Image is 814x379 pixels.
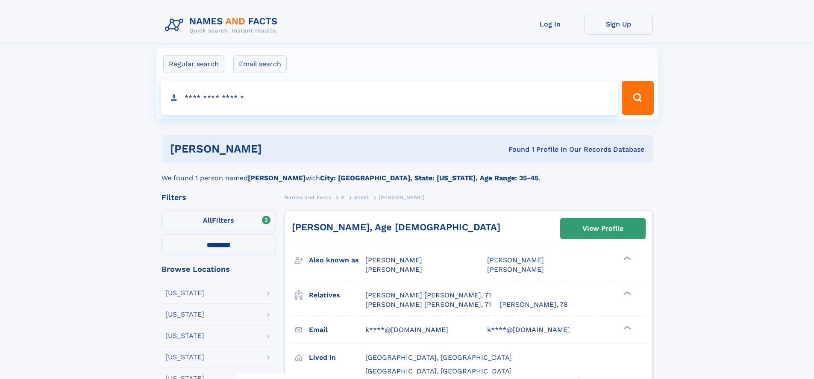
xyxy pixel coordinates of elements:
a: [PERSON_NAME], Age [DEMOGRAPHIC_DATA] [292,222,500,232]
div: Found 1 Profile In Our Records Database [385,145,644,154]
b: City: [GEOGRAPHIC_DATA], State: [US_STATE], Age Range: 35-45 [320,174,538,182]
div: Browse Locations [162,265,276,273]
label: Email search [233,55,287,73]
a: [PERSON_NAME], 78 [500,300,568,309]
h3: Email [309,323,365,337]
span: [PERSON_NAME] [487,256,544,264]
div: ❯ [621,290,632,296]
span: [GEOGRAPHIC_DATA], [GEOGRAPHIC_DATA] [365,353,512,361]
div: ❯ [621,325,632,330]
div: [US_STATE] [165,332,204,339]
h1: [PERSON_NAME] [170,144,385,154]
div: [US_STATE] [165,311,204,318]
span: S [341,194,345,200]
span: Steel [354,194,369,200]
h3: Lived in [309,350,365,365]
a: S [341,192,345,203]
b: [PERSON_NAME] [248,174,306,182]
label: Regular search [163,55,224,73]
div: View Profile [582,219,623,238]
button: Search Button [622,81,653,115]
span: [PERSON_NAME] [365,265,422,273]
input: search input [161,81,618,115]
a: View Profile [561,218,645,239]
h3: Also known as [309,253,365,267]
span: [PERSON_NAME] [487,265,544,273]
img: Logo Names and Facts [162,14,285,37]
a: [PERSON_NAME] [PERSON_NAME], 71 [365,291,491,300]
a: Sign Up [585,14,653,35]
span: All [203,216,212,224]
a: Log In [516,14,585,35]
a: Names and Facts [285,192,332,203]
span: [PERSON_NAME] [379,194,424,200]
div: We found 1 person named with . [162,163,653,183]
span: [GEOGRAPHIC_DATA], [GEOGRAPHIC_DATA] [365,367,512,375]
div: [US_STATE] [165,290,204,297]
a: Steel [354,192,369,203]
div: [US_STATE] [165,354,204,361]
div: ❯ [621,256,632,261]
div: Filters [162,194,276,201]
a: [PERSON_NAME] [PERSON_NAME], 71 [365,300,491,309]
h3: Relatives [309,288,365,303]
span: [PERSON_NAME] [365,256,422,264]
label: Filters [162,211,276,231]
